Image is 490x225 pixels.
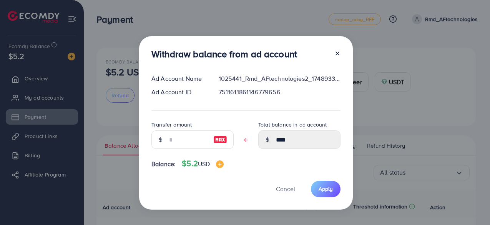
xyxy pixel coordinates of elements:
img: image [213,135,227,144]
div: Ad Account Name [145,74,213,83]
h4: $5.2 [182,159,224,168]
h3: Withdraw balance from ad account [151,48,297,60]
div: 1025441_Rmd_AFtechnologies2_1748933544424 [213,74,347,83]
span: Balance: [151,160,176,168]
span: Apply [319,185,333,193]
div: Ad Account ID [145,88,213,97]
span: Cancel [276,185,295,193]
span: USD [198,160,210,168]
label: Transfer amount [151,121,192,128]
button: Cancel [266,181,305,197]
div: 7511611861146779656 [213,88,347,97]
label: Total balance in ad account [258,121,327,128]
img: image [216,160,224,168]
button: Apply [311,181,341,197]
